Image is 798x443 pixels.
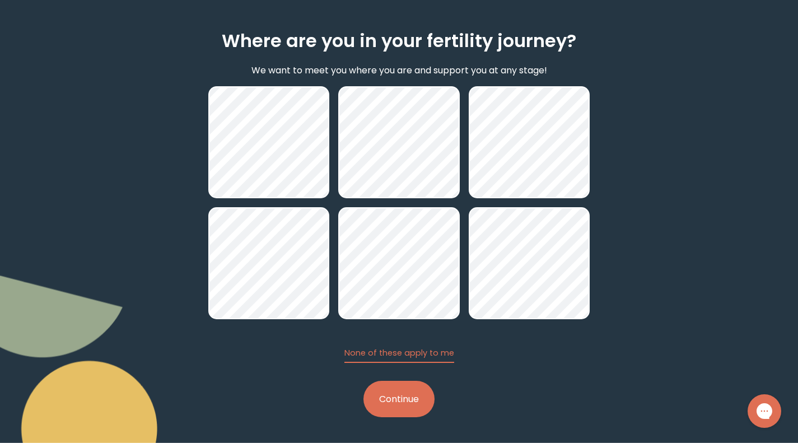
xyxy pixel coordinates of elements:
[344,347,454,363] button: None of these apply to me
[742,390,787,432] iframe: Gorgias live chat messenger
[222,27,576,54] h2: Where are you in your fertility journey?
[251,63,547,77] p: We want to meet you where you are and support you at any stage!
[363,381,435,417] button: Continue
